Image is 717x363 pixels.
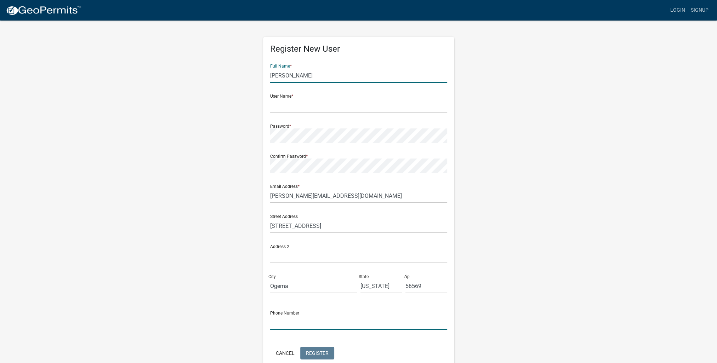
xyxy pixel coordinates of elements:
[306,350,329,356] span: Register
[688,4,711,17] a: Signup
[270,347,300,359] button: Cancel
[270,44,447,54] h5: Register New User
[300,347,334,359] button: Register
[667,4,688,17] a: Login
